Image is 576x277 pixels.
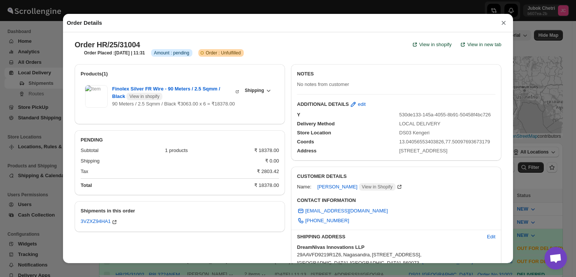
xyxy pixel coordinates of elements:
b: NOTES [297,71,314,77]
span: LOCAL DELIVERY [399,121,441,126]
span: 530de133-145a-4055-8b91-50458f4bc726 [399,112,491,117]
img: Item [85,85,108,108]
span: [EMAIL_ADDRESS][DOMAIN_NAME] [305,207,388,215]
span: 13.04056553403826,77.50097693673179 [399,139,490,145]
div: Tax [81,168,251,175]
span: Nagasandra , [343,251,371,259]
div: Subtotal [81,147,159,154]
b: [DATE] | 11:31 [115,50,145,56]
span: Y [297,112,300,117]
h2: Order HR/25/31004 [75,40,140,49]
a: [EMAIL_ADDRESS][DOMAIN_NAME] [292,205,392,217]
span: 560073 [403,259,419,267]
span: Store Location [297,130,331,135]
div: ₹ 2803.42 [257,168,279,175]
span: Order : Unfulfilled [206,50,241,56]
span: Amount : pending [154,50,189,56]
span: 29AAVFD9219R1Z6 , [297,251,342,259]
span: View in shopify [419,41,451,48]
span: Edit [487,233,495,241]
a: [PERSON_NAME] View in Shopify [317,184,403,190]
span: Coords [297,139,314,145]
b: ADDITIONAL DETAILS [297,101,349,108]
h3: CONTACT INFORMATION [297,197,495,204]
a: View in shopify [406,39,456,51]
div: Shipping [81,157,259,165]
button: × [498,18,509,28]
button: Edit [483,231,500,243]
button: Shipping [240,85,274,96]
span: Delivery Method [297,121,334,126]
span: [GEOGRAPHIC_DATA] , [297,259,349,267]
span: View in new tab [467,41,501,48]
span: [STREET_ADDRESS] [399,148,448,154]
span: [PERSON_NAME] [317,183,395,191]
h3: Order Placed : [84,50,145,56]
a: [PHONE_NUMBER] [292,215,354,227]
span: [GEOGRAPHIC_DATA] - [350,259,402,267]
a: Finolex Silver FR Wire - 90 Meters / 2.5 Sqmm / Black View in shopify [112,86,240,92]
h2: PENDING [81,136,279,144]
span: edit [358,101,366,108]
div: ₹ 0.00 [265,157,279,165]
h2: Products(1) [81,70,279,78]
span: Shipping [245,87,264,93]
span: Address [297,148,316,154]
span: View in shopify [129,93,159,99]
button: View in new tab [454,39,506,51]
div: Open chat [544,247,567,269]
b: DreamNivas Innovations LLP [297,244,364,250]
h2: Order Details [67,19,102,27]
span: No notes from customer [297,81,349,87]
div: ₹ 18378.00 [254,182,279,189]
div: 1 products [165,147,248,154]
span: DS03 Kengeri [399,130,430,135]
b: Total [81,182,92,188]
h3: SHIPPING ADDRESS [297,233,481,241]
span: [STREET_ADDRESS] , [372,251,421,259]
div: Name: [297,183,311,191]
h2: Shipments in this order [81,207,279,215]
button: edit [345,98,370,110]
h3: CUSTOMER DETAILS [297,173,495,180]
span: ₹3063.00 x 6 = ₹18378.00 [176,101,235,107]
span: View in Shopify [362,184,393,190]
span: [PHONE_NUMBER] [305,217,349,224]
div: ₹ 18378.00 [254,147,279,154]
span: Finolex Silver FR Wire - 90 Meters / 2.5 Sqmm / Black [112,85,234,100]
span: 90 Meters / 2.5 Sqmm / Black [112,101,176,107]
button: 3VZXZ94HA1 [81,218,118,226]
